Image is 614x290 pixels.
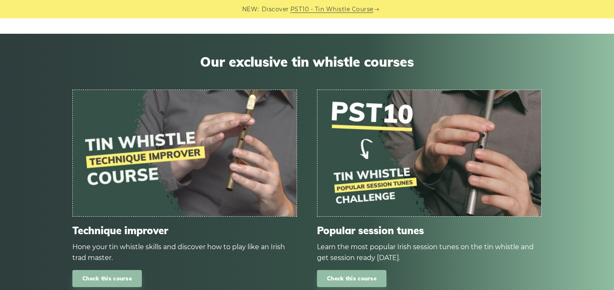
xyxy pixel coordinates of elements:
[72,242,297,263] div: Hone your tin whistle skills and discover how to play like an Irish trad master.
[73,90,297,216] img: tin-whistle-course
[317,242,542,263] div: Learn the most popular Irish session tunes on the tin whistle and get session ready [DATE].
[242,5,259,14] span: NEW:
[317,270,386,287] a: Check this course
[317,225,542,237] span: Popular session tunes
[290,5,374,14] a: PST10 - Tin Whistle Course
[72,54,542,70] span: Our exclusive tin whistle courses
[262,5,289,14] span: Discover
[72,270,142,287] a: Check this course
[72,225,297,237] span: Technique improver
